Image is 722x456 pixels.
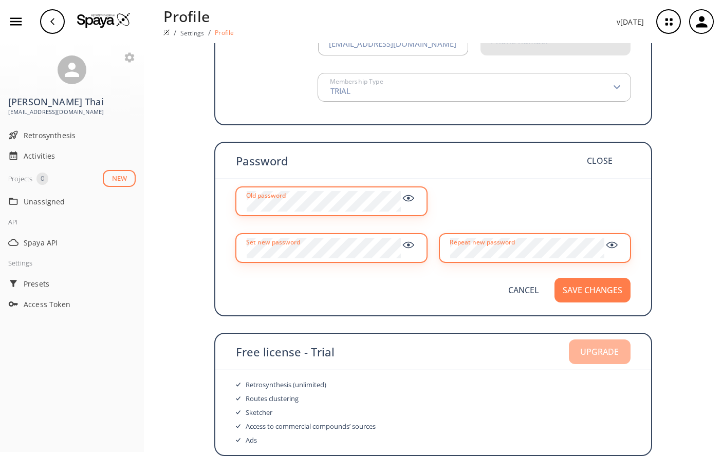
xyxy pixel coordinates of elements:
[617,16,644,27] p: v [DATE]
[24,196,136,207] span: Unassigned
[246,239,300,245] div: Set new password
[246,193,286,199] div: Old password
[215,28,234,37] p: Profile
[4,125,140,145] div: Retrosynthesis
[4,294,140,314] div: Access Token
[24,130,136,141] span: Retrosynthesis
[246,420,376,433] div: Access to commercial compounds’ sources
[208,27,211,38] li: /
[246,378,326,392] div: Retrosynthesis (unlimited)
[236,410,240,414] img: Tick Icon
[4,145,140,166] div: Activities
[4,273,140,294] div: Presets
[491,37,549,45] div: Phone number
[246,406,272,420] div: Sketcher
[77,12,131,28] img: Logo Spaya
[236,155,288,166] p: Password
[246,433,257,447] div: Ads
[36,174,48,184] span: 0
[450,239,515,245] div: Repeat new password
[163,5,234,27] p: Profile
[554,278,631,302] button: Save changes
[103,170,136,187] button: NEW
[236,424,240,428] img: Tick Icon
[4,191,140,212] div: Unassigned
[163,29,170,35] img: Spaya logo
[236,346,335,357] p: Free license - Trial
[569,148,631,173] button: Close
[8,97,136,107] h3: [PERSON_NAME] Thai
[327,79,383,85] label: Membership Type
[236,438,240,442] img: Tick Icon
[24,278,136,289] span: Presets
[236,383,240,387] img: Tick Icon
[4,232,140,253] div: Spaya API
[24,299,136,310] span: Access Token
[246,392,299,406] div: Routes clustering
[174,27,176,38] li: /
[8,107,136,117] span: [EMAIL_ADDRESS][DOMAIN_NAME]
[8,173,32,185] div: Projects
[24,237,136,248] span: Spaya API
[569,339,631,364] button: Upgrade
[236,396,240,401] img: Tick Icon
[493,278,554,302] button: Cancel
[180,29,204,37] a: Settings
[24,150,136,161] span: Activities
